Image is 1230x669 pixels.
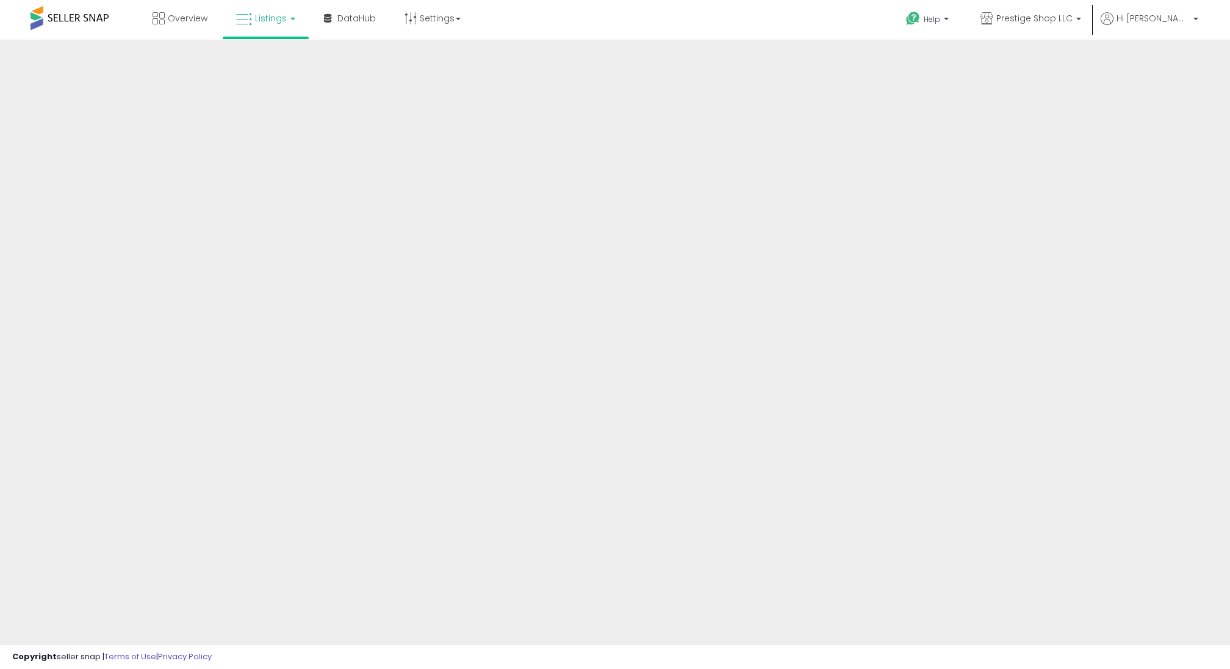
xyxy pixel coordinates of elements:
span: DataHub [337,12,376,24]
i: Get Help [905,11,921,26]
span: Listings [255,12,287,24]
a: Help [896,2,961,40]
a: Hi [PERSON_NAME] [1101,12,1198,40]
span: Help [924,14,940,24]
span: Hi [PERSON_NAME] [1117,12,1190,24]
span: Overview [168,12,207,24]
span: Prestige Shop LLC [996,12,1073,24]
